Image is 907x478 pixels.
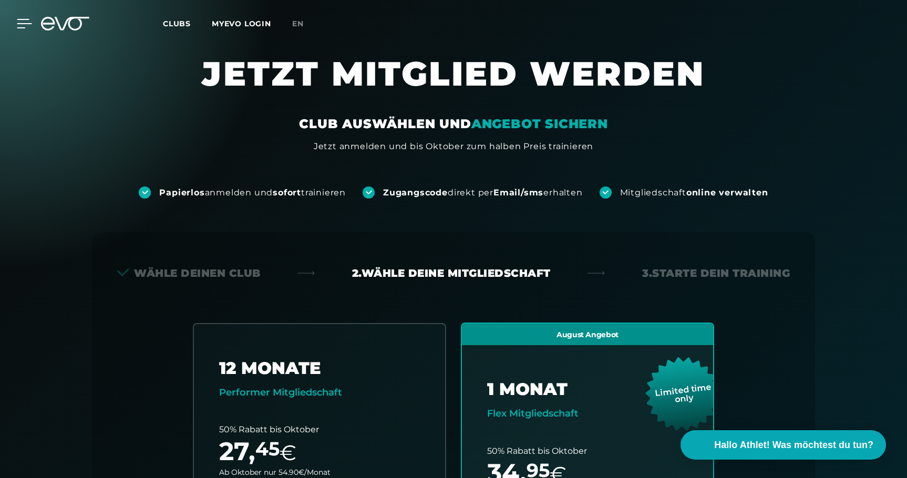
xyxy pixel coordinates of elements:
[163,19,191,28] span: Clubs
[292,18,316,30] a: en
[159,188,204,198] strong: Papierlos
[471,116,608,131] em: ANGEBOT SICHERN
[493,188,543,198] strong: Email/sms
[138,53,769,116] h1: JETZT MITGLIED WERDEN
[163,18,212,28] a: Clubs
[117,266,261,280] div: Wähle deinen Club
[686,188,768,198] strong: online verwalten
[299,116,607,132] div: CLUB AUSWÄHLEN UND
[383,188,448,198] strong: Zugangscode
[642,266,790,280] div: 3. Starte dein Training
[292,19,304,28] span: en
[681,430,886,460] button: Hallo Athlet! Was möchtest du tun?
[273,188,301,198] strong: sofort
[314,140,593,153] div: Jetzt anmelden und bis Oktober zum halben Preis trainieren
[352,266,551,280] div: 2. Wähle deine Mitgliedschaft
[383,187,582,199] div: direkt per erhalten
[714,438,873,452] span: Hallo Athlet! Was möchtest du tun?
[159,187,346,199] div: anmelden und trainieren
[212,19,271,28] a: MYEVO LOGIN
[620,187,768,199] div: Mitgliedschaft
